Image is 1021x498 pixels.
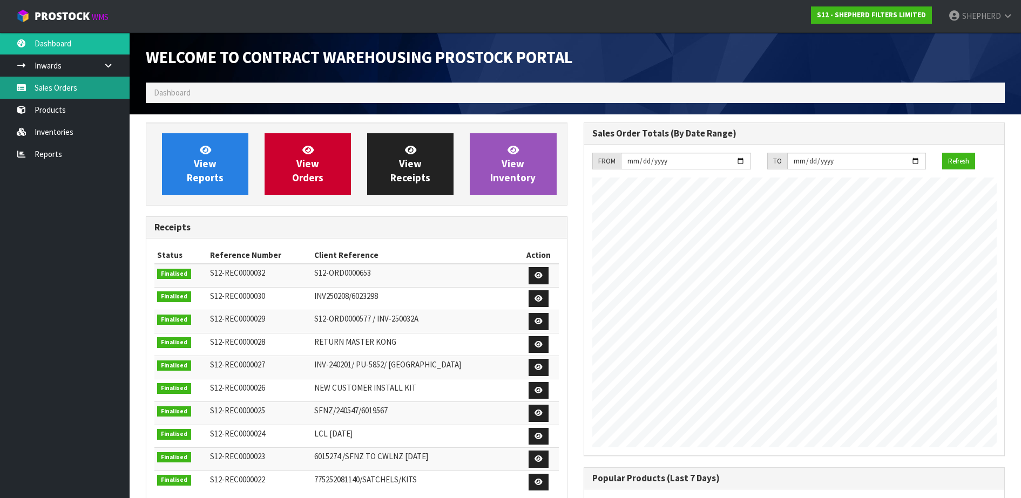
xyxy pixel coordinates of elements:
span: SFNZ/240547/6019567 [314,405,388,415]
span: Finalised [157,452,191,463]
span: ProStock [35,9,90,23]
span: S12-REC0000028 [210,337,265,347]
span: S12-ORD0000577 / INV-250032A [314,313,418,324]
span: View Reports [187,144,224,184]
span: Finalised [157,429,191,440]
span: S12-REC0000023 [210,451,265,461]
img: cube-alt.png [16,9,30,23]
span: S12-REC0000024 [210,428,265,439]
th: Client Reference [312,247,518,264]
span: S12-ORD0000653 [314,268,371,278]
h3: Popular Products (Last 7 Days) [592,473,997,483]
span: 775252081140/SATCHELS/KITS [314,474,417,485]
th: Status [154,247,207,264]
span: Finalised [157,337,191,348]
span: Finalised [157,406,191,417]
a: ViewInventory [470,133,556,195]
span: View Inventory [490,144,536,184]
button: Refresh [942,153,975,170]
span: NEW CUSTOMER INSTALL KIT [314,383,416,393]
h3: Receipts [154,222,559,233]
span: View Orders [292,144,323,184]
span: S12-REC0000030 [210,291,265,301]
a: ViewReports [162,133,248,195]
a: ViewReceipts [367,133,454,195]
span: View Receipts [390,144,430,184]
strong: S12 - SHEPHERD FILTERS LIMITED [817,10,926,19]
th: Action [518,247,559,264]
span: Dashboard [154,87,191,98]
span: S12-REC0000025 [210,405,265,415]
span: LCL [DATE] [314,428,353,439]
span: INV-240201/ PU-5852/ [GEOGRAPHIC_DATA] [314,359,461,370]
span: S12-REC0000029 [210,313,265,324]
th: Reference Number [207,247,312,264]
span: 6015274 /SFNZ TO CWLNZ [DATE] [314,451,428,461]
span: Finalised [157,360,191,371]
span: Finalised [157,383,191,394]
small: WMS [92,12,109,22]
span: S12-REC0000027 [210,359,265,370]
a: ViewOrders [265,133,351,195]
span: S12-REC0000032 [210,268,265,278]
span: S12-REC0000022 [210,474,265,485]
span: Finalised [157,315,191,325]
span: Finalised [157,291,191,302]
span: S12-REC0000026 [210,383,265,393]
h3: Sales Order Totals (By Date Range) [592,128,997,139]
div: FROM [592,153,621,170]
span: RETURN MASTER KONG [314,337,396,347]
span: SHEPHERD [962,11,1001,21]
div: TO [767,153,787,170]
span: Welcome to Contract Warehousing ProStock Portal [146,47,573,67]
span: Finalised [157,269,191,279]
span: Finalised [157,475,191,486]
span: INV250208/6023298 [314,291,378,301]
